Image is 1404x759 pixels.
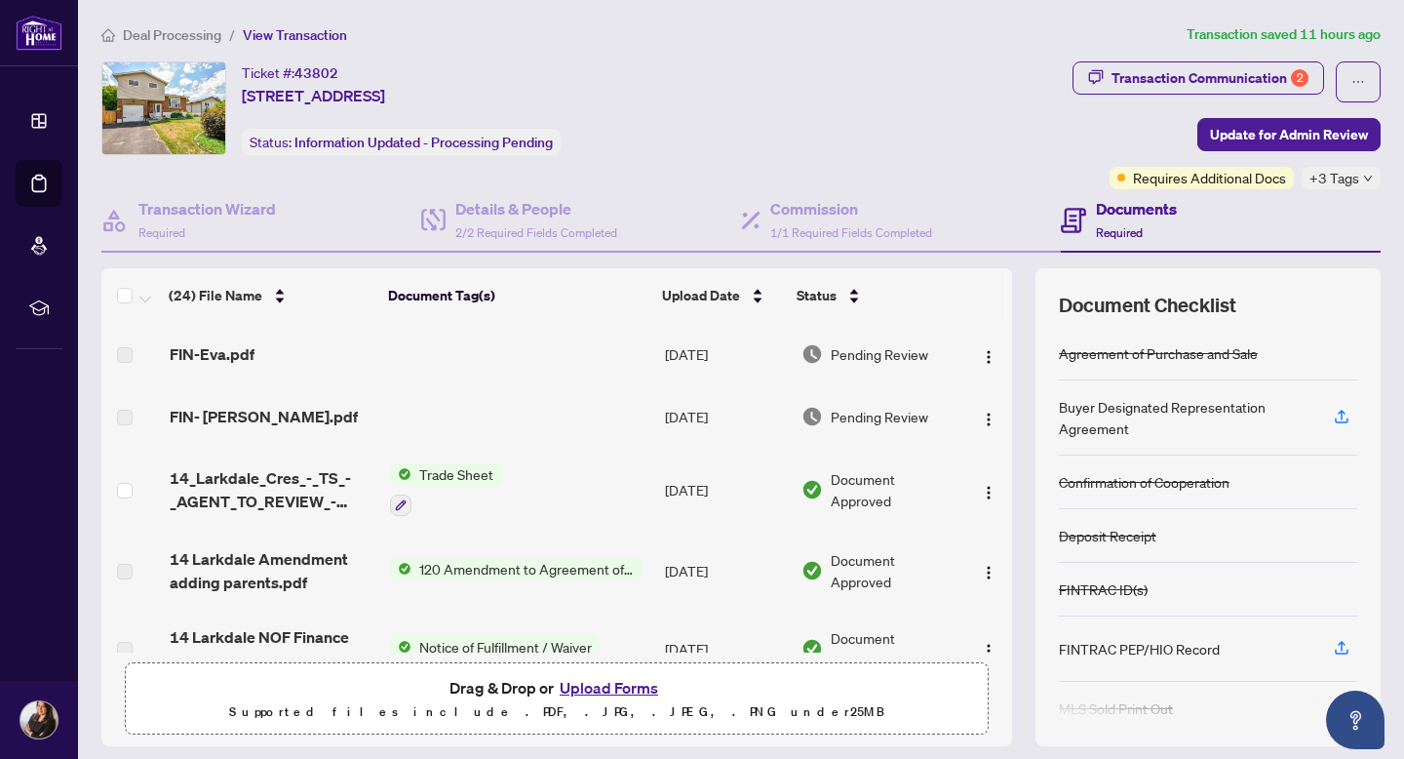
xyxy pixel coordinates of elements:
[123,26,221,44] span: Deal Processing
[411,558,643,579] span: 120 Amendment to Agreement of Purchase and Sale
[242,84,385,107] span: [STREET_ADDRESS]
[801,406,823,427] img: Document Status
[973,555,1004,586] button: Logo
[161,268,380,323] th: (24) File Name
[101,28,115,42] span: home
[973,339,1004,370] button: Logo
[1059,396,1310,439] div: Buyer Designated Representation Agreement
[169,285,262,306] span: (24) File Name
[1096,225,1143,240] span: Required
[1059,292,1236,319] span: Document Checklist
[657,610,794,688] td: [DATE]
[229,23,235,46] li: /
[801,479,823,500] img: Document Status
[657,448,794,532] td: [DATE]
[831,549,956,592] span: Document Approved
[554,675,664,700] button: Upload Forms
[831,343,928,365] span: Pending Review
[1133,167,1286,188] span: Requires Additional Docs
[294,134,553,151] span: Information Updated - Processing Pending
[981,349,996,365] img: Logo
[1291,69,1308,87] div: 2
[1187,23,1381,46] article: Transaction saved 11 hours ago
[1059,579,1148,600] div: FINTRAC ID(s)
[1096,197,1177,220] h4: Documents
[1309,167,1359,189] span: +3 Tags
[981,643,996,659] img: Logo
[801,343,823,365] img: Document Status
[411,463,501,485] span: Trade Sheet
[797,285,837,306] span: Status
[170,466,374,513] span: 14_Larkdale_Cres_-_TS_-_AGENT_TO_REVIEW_-_Ashley.pdf
[243,26,347,44] span: View Transaction
[138,225,185,240] span: Required
[170,342,254,366] span: FIN-Eva.pdf
[20,701,58,739] img: Profile Icon
[657,323,794,385] td: [DATE]
[1351,75,1365,89] span: ellipsis
[455,197,617,220] h4: Details & People
[973,401,1004,432] button: Logo
[662,285,740,306] span: Upload Date
[973,474,1004,505] button: Logo
[390,636,411,658] img: Status Icon
[390,558,411,579] img: Status Icon
[1326,691,1384,749] button: Open asap
[789,268,958,323] th: Status
[831,406,928,427] span: Pending Review
[657,532,794,610] td: [DATE]
[1072,61,1324,95] button: Transaction Communication2
[1197,118,1381,151] button: Update for Admin Review
[242,61,338,84] div: Ticket #:
[770,225,932,240] span: 1/1 Required Fields Completed
[801,560,823,581] img: Document Status
[294,64,338,82] span: 43802
[449,675,664,700] span: Drag & Drop or
[411,636,600,658] span: Notice of Fulfillment / Waiver
[1059,471,1229,493] div: Confirmation of Cooperation
[654,268,790,323] th: Upload Date
[390,558,643,579] button: Status Icon120 Amendment to Agreement of Purchase and Sale
[126,663,988,736] span: Drag & Drop orUpload FormsSupported files include .PDF, .JPG, .JPEG, .PNG under25MB
[170,625,374,672] span: 14 Larkdale NOF Finance Complete.pdf
[242,129,561,155] div: Status:
[831,627,956,670] span: Document Approved
[102,62,225,154] img: IMG-N12259760_1.jpg
[1059,342,1258,364] div: Agreement of Purchase and Sale
[1059,638,1220,659] div: FINTRAC PEP/HIO Record
[138,197,276,220] h4: Transaction Wizard
[1210,119,1368,150] span: Update for Admin Review
[455,225,617,240] span: 2/2 Required Fields Completed
[981,412,996,427] img: Logo
[801,638,823,659] img: Document Status
[831,468,956,511] span: Document Approved
[390,636,600,658] button: Status IconNotice of Fulfillment / Waiver
[170,547,374,594] span: 14 Larkdale Amendment adding parents.pdf
[1111,62,1308,94] div: Transaction Communication
[973,633,1004,664] button: Logo
[380,268,654,323] th: Document Tag(s)
[1363,174,1373,183] span: down
[1059,525,1156,546] div: Deposit Receipt
[657,385,794,448] td: [DATE]
[390,463,411,485] img: Status Icon
[981,565,996,580] img: Logo
[170,405,358,428] span: FIN- [PERSON_NAME].pdf
[16,15,62,51] img: logo
[981,485,996,500] img: Logo
[137,700,976,724] p: Supported files include .PDF, .JPG, .JPEG, .PNG under 25 MB
[770,197,932,220] h4: Commission
[390,463,501,516] button: Status IconTrade Sheet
